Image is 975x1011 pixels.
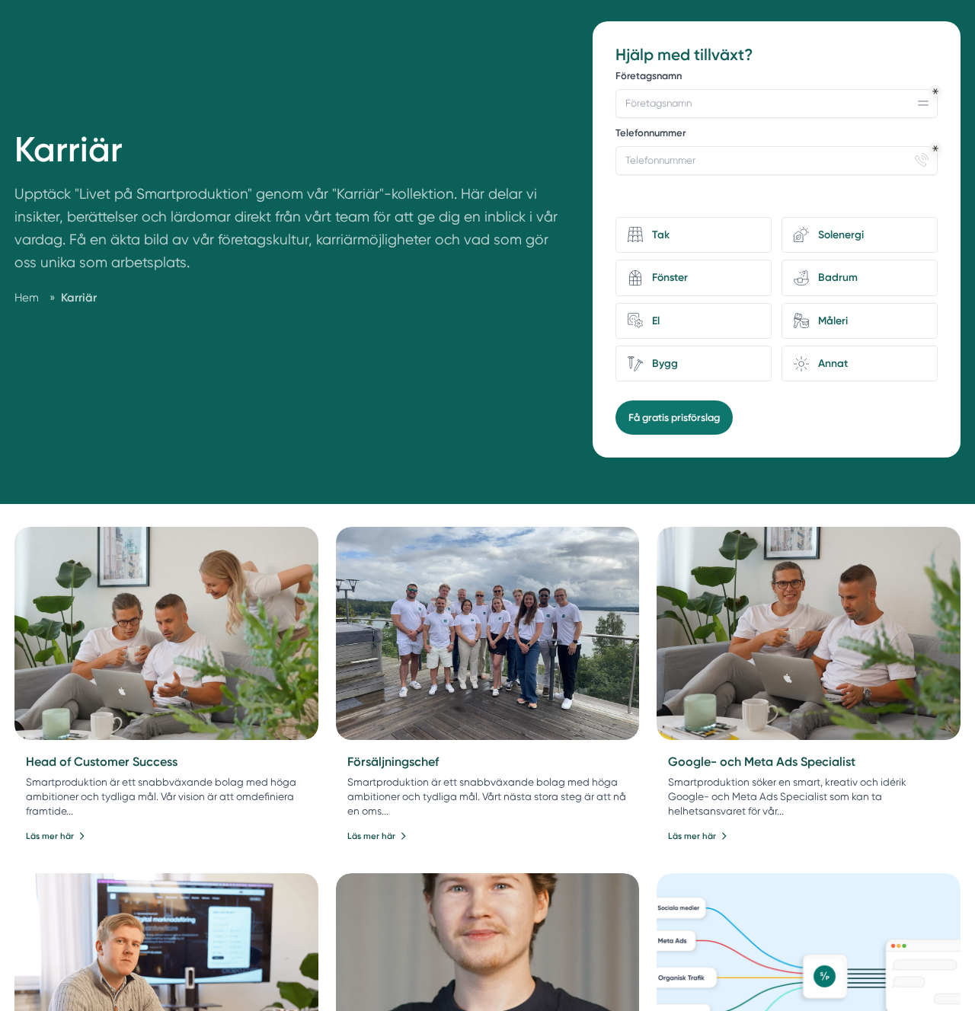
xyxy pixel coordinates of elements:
img: Försäljningschef [336,527,640,740]
a: Head of Customer Success [26,754,177,769]
h3: Hjälp med tillväxt? [615,44,937,65]
input: Företagsnamn [615,89,937,118]
input: Telefonnummer [615,146,937,175]
label: Företagsnamn [615,69,937,86]
a: Läs mer här [26,829,85,843]
a: Läs mer här [347,829,407,843]
button: Få gratis prisförslag [615,400,733,435]
nav: Breadcrumb [14,289,558,307]
img: Head of Customer Success [14,527,318,740]
p: Smartproduktion söker en smart, kreativ och idérik Google- och Meta Ads Specialist som kan ta hel... [668,775,948,818]
h1: Karriär [14,129,558,183]
div: Obligatoriskt [932,88,938,94]
p: Upptäck "Livet på Smartproduktion" genom vår "Karriär"-kollektion. Här delar vi insikter, berätte... [14,183,558,281]
div: Obligatoriskt [932,145,938,151]
a: Google- och Meta Ads Specialist [668,754,855,769]
a: Hem [14,291,39,305]
img: Google- och Meta Ads Specialist [657,527,961,740]
p: Smartproduktion är ett snabbväxande bolag med höga ambitioner och tydliga mål. Vårt nästa stora s... [347,775,628,818]
a: Karriär [61,291,97,305]
span: » [50,289,55,307]
a: Försäljningschef [347,754,439,769]
label: Telefonnummer [615,126,937,143]
a: Läs mer här [668,829,727,843]
p: Smartproduktion är ett snabbväxande bolag med höga ambitioner och tydliga mål. Vår vision är att ... [26,775,306,818]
